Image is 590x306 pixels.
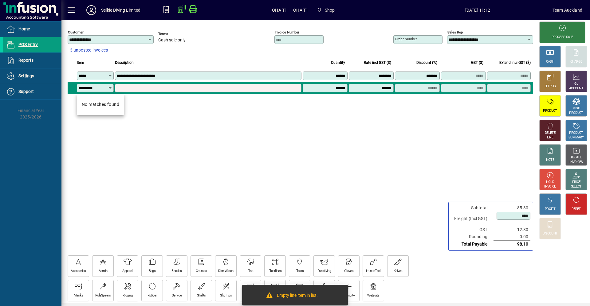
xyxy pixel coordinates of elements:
div: Booties [171,269,182,273]
div: Empty line item in list. [277,292,318,300]
span: POS Entry [18,42,38,47]
div: CASH [546,60,554,64]
div: Rubber [147,293,157,298]
span: OHA T1 [293,5,308,15]
div: RECALL [571,155,582,160]
div: Slip Tips [220,293,232,298]
div: EFTPOS [545,84,556,89]
a: Home [3,21,61,37]
span: Rate incl GST ($) [364,59,391,66]
span: Reports [18,58,33,63]
td: 85.30 [494,204,530,211]
div: PRODUCT [569,131,583,135]
div: Freediving [317,269,331,273]
div: SELECT [571,184,582,189]
span: Terms [158,32,195,36]
div: DELETE [545,131,555,135]
td: GST [451,226,494,233]
div: No matches found [82,101,119,108]
span: Settings [18,73,34,78]
mat-option: No matches found [77,96,124,113]
td: 98.10 [494,241,530,248]
div: PROFIT [545,207,555,211]
mat-label: Sales rep [447,30,463,34]
td: Total Payable [451,241,494,248]
div: Wetsuit+ [343,293,355,298]
span: Cash sale only [158,38,186,43]
div: MISC [572,106,580,111]
td: 0.00 [494,233,530,241]
span: Support [18,89,34,94]
button: Profile [81,5,101,16]
span: Extend incl GST ($) [499,59,531,66]
div: Bags [149,269,155,273]
div: Team Auckland [553,5,582,15]
td: 12.80 [494,226,530,233]
div: INVOICE [544,184,556,189]
div: HOLD [546,180,554,184]
div: NOTE [546,158,554,162]
a: Reports [3,53,61,68]
div: Dive Watch [218,269,233,273]
div: Selkie Diving Limited [101,5,141,15]
span: [DATE] 11:12 [403,5,553,15]
div: DISCOUNT [543,231,557,236]
div: RESET [572,207,581,211]
div: PRODUCT [569,111,583,115]
mat-label: Order number [395,37,417,41]
div: Shafts [197,293,206,298]
span: OHA T1 [272,5,287,15]
mat-label: Invoice number [275,30,299,34]
div: Service [172,293,182,298]
a: Support [3,84,61,99]
div: ACCOUNT [569,86,583,91]
div: PRODUCT [543,109,557,113]
span: Item [77,59,84,66]
div: Gloves [344,269,353,273]
div: Acessories [71,269,86,273]
div: Floats [296,269,304,273]
div: Floatlines [269,269,281,273]
div: Rigging [123,293,132,298]
span: Quantity [331,59,345,66]
span: Home [18,26,30,31]
div: CHARGE [570,60,582,64]
div: Fins [248,269,253,273]
button: 3 unposted invoices [68,45,110,56]
span: 3 unposted invoices [70,47,108,53]
div: PoleSpears [95,293,111,298]
a: Settings [3,68,61,84]
span: Discount (%) [416,59,437,66]
div: HuntinTool [366,269,380,273]
td: Freight (Incl GST) [451,211,494,226]
div: SUMMARY [568,135,584,140]
div: PROCESS SALE [552,35,573,40]
div: Masks [74,293,83,298]
div: Courses [196,269,207,273]
div: GL [574,82,578,86]
div: Apparel [122,269,132,273]
td: Subtotal [451,204,494,211]
div: LINE [547,135,553,140]
div: PRICE [572,180,580,184]
span: Shop [325,5,335,15]
div: INVOICES [569,160,583,165]
div: Admin [99,269,108,273]
span: GST ($) [471,59,483,66]
div: Wetsuits [367,293,379,298]
mat-label: Customer [68,30,84,34]
td: Rounding [451,233,494,241]
span: Shop [314,5,337,16]
div: Knives [394,269,403,273]
span: Description [115,59,134,66]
